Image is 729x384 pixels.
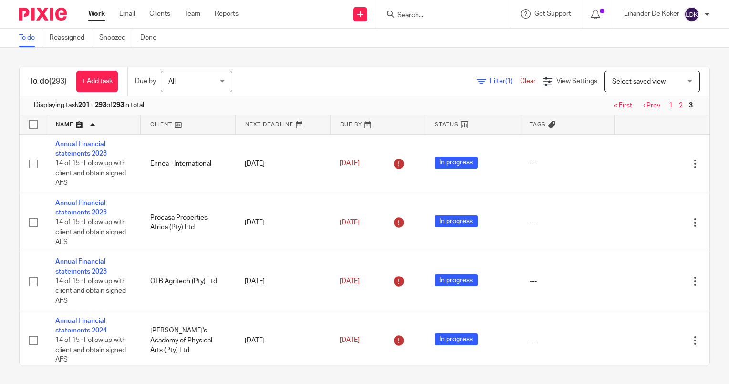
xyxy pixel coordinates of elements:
span: Filter [490,78,520,85]
span: 3 [687,100,695,111]
span: View Settings [556,78,597,85]
a: 2 [679,102,683,109]
td: Procasa Properties Africa (Pty) Ltd [141,193,236,252]
span: (293) [49,77,67,85]
nav: pager [609,102,695,109]
span: Displaying task of in total [34,100,144,110]
span: 14 of 15 · Follow up with client and obtain signed AFS [55,160,126,186]
a: ‹ Prev [643,102,660,109]
span: 14 of 15 · Follow up with client and obtain signed AFS [55,219,126,245]
a: + Add task [76,71,118,92]
a: Annual Financial statements 2023 [55,200,107,216]
p: Lihander De Koker [624,9,679,19]
span: In progress [435,333,478,345]
td: OTB Agritech (Pty) Ltd [141,252,236,311]
b: 201 - 293 [78,102,106,108]
a: « First [614,102,632,109]
span: In progress [435,157,478,169]
span: Tags [530,122,546,127]
p: Due by [135,76,156,86]
span: Select saved view [612,78,666,85]
td: Ennea - International [141,134,236,193]
td: [DATE] [235,134,330,193]
div: --- [530,159,605,169]
a: Email [119,9,135,19]
input: Search [396,11,482,20]
a: 1 [669,102,673,109]
td: [DATE] [235,311,330,370]
span: [DATE] [340,278,360,285]
a: Clear [520,78,536,85]
span: [DATE] [340,337,360,344]
td: [DATE] [235,193,330,252]
span: [DATE] [340,160,360,167]
a: Annual Financial statements 2023 [55,258,107,275]
span: [DATE] [340,219,360,226]
span: 14 of 15 · Follow up with client and obtain signed AFS [55,337,126,363]
img: svg%3E [684,7,699,22]
div: --- [530,218,605,227]
span: In progress [435,215,478,227]
div: --- [530,336,605,345]
a: Done [140,29,164,47]
a: To do [19,29,42,47]
b: 293 [113,102,124,108]
td: [DATE] [235,252,330,311]
a: Annual Financial statements 2023 [55,141,107,157]
a: Reassigned [50,29,92,47]
h1: To do [29,76,67,86]
a: Annual Financial statements 2024 [55,318,107,334]
span: Get Support [534,11,571,17]
a: Team [185,9,200,19]
span: (1) [505,78,513,85]
a: Snoozed [99,29,133,47]
td: [PERSON_NAME]'s Academy of Physical Arts (Pty) Ltd [141,311,236,370]
div: --- [530,277,605,286]
a: Work [88,9,105,19]
a: Clients [149,9,170,19]
span: In progress [435,274,478,286]
img: Pixie [19,8,67,21]
span: All [168,78,176,85]
span: 14 of 15 · Follow up with client and obtain signed AFS [55,278,126,304]
a: Reports [215,9,239,19]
